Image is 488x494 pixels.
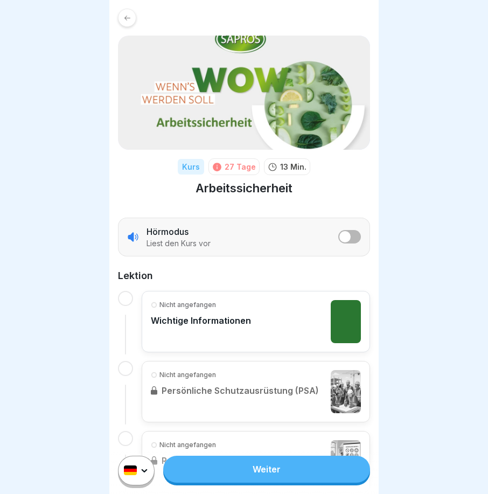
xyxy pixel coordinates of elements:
p: Liest den Kurs vor [147,239,211,248]
p: Nicht angefangen [159,300,216,310]
p: Hörmodus [147,226,189,238]
h2: Lektion [118,269,370,282]
a: Weiter [163,456,370,483]
h1: Arbeitssicherheit [196,180,292,196]
img: de.svg [124,466,137,476]
p: Wichtige Informationen [151,315,251,326]
p: 13 Min. [280,161,306,172]
img: lznwvr82wpecqkh5vfti2rdl.png [118,36,370,150]
div: 27 Tage [225,161,256,172]
button: listener mode [338,230,361,243]
img: iuq7n2nwj8w0mmx8au5u9rd0.png [331,300,361,343]
div: Kurs [178,159,204,175]
a: Nicht angefangenWichtige Informationen [151,300,361,343]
